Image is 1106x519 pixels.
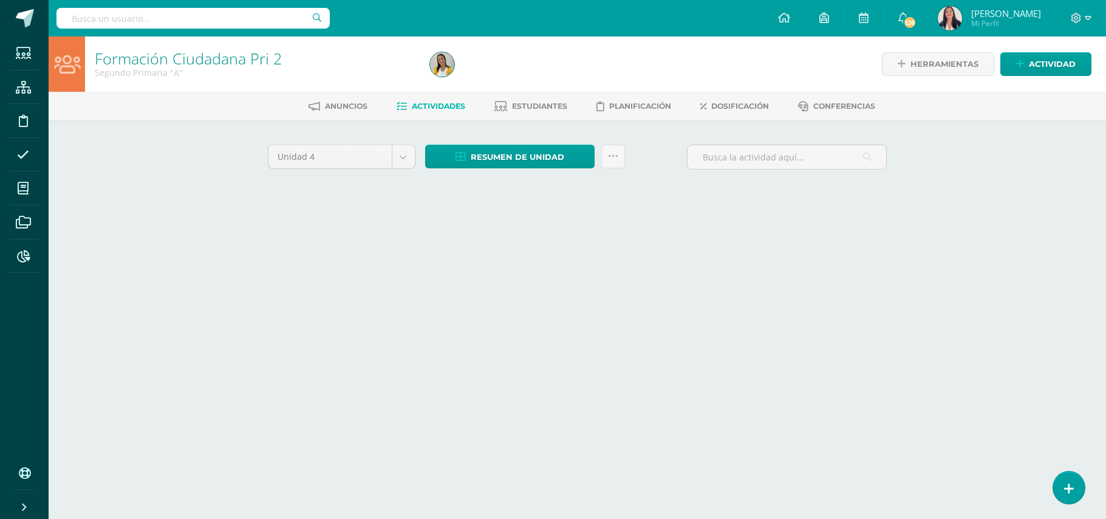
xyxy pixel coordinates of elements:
[309,97,367,116] a: Anuncios
[1000,52,1091,76] a: Actividad
[711,101,769,111] span: Dosificación
[95,48,282,69] a: Formación Ciudadana Pri 2
[798,97,875,116] a: Conferencias
[512,101,567,111] span: Estudiantes
[813,101,875,111] span: Conferencias
[471,146,564,168] span: Resumen de unidad
[882,52,994,76] a: Herramientas
[278,145,383,168] span: Unidad 4
[1029,53,1076,75] span: Actividad
[95,50,415,67] h1: Formación Ciudadana Pri 2
[412,101,465,111] span: Actividades
[688,145,886,169] input: Busca la actividad aquí...
[596,97,671,116] a: Planificación
[609,101,671,111] span: Planificación
[268,145,415,168] a: Unidad 4
[430,52,454,77] img: 563ad3b7d45938e0b316de2a6020a612.png
[494,97,567,116] a: Estudiantes
[910,53,978,75] span: Herramientas
[325,101,367,111] span: Anuncios
[95,67,415,78] div: Segundo Primaria 'A'
[971,7,1041,19] span: [PERSON_NAME]
[425,145,595,168] a: Resumen de unidad
[971,18,1041,29] span: Mi Perfil
[938,6,962,30] img: ec19ab1bafb2871a01cb4bb1fedf3d93.png
[700,97,769,116] a: Dosificación
[903,16,917,29] span: 126
[56,8,330,29] input: Busca un usuario...
[397,97,465,116] a: Actividades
